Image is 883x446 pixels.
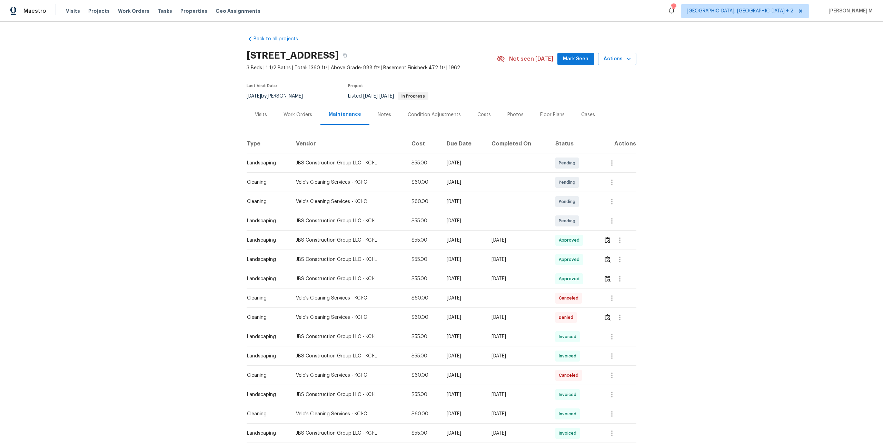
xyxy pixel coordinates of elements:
span: Canceled [559,295,581,302]
span: Maestro [23,8,46,14]
div: Cleaning [247,179,285,186]
div: [DATE] [447,179,481,186]
div: [DATE] [447,256,481,263]
div: Velo's Cleaning Services - KCI-C [296,179,400,186]
span: Invoiced [559,333,579,340]
div: [DATE] [447,391,481,398]
div: JBS Construction Group LLC - KCI-L [296,333,400,340]
th: Vendor [290,134,406,153]
div: JBS Construction Group LLC - KCI-L [296,217,400,224]
div: JBS Construction Group LLC - KCI-L [296,353,400,359]
span: Projects [88,8,110,14]
button: Review Icon [604,232,612,249]
th: Completed On [486,134,550,153]
div: [DATE] [492,275,544,282]
div: [DATE] [492,353,544,359]
div: [DATE] [492,237,544,244]
div: $55.00 [411,237,436,244]
div: Maintenance [329,111,361,118]
div: $55.00 [411,391,436,398]
span: Actions [604,55,631,63]
span: [PERSON_NAME] M [826,8,873,14]
div: Landscaping [247,275,285,282]
span: Canceled [559,372,581,379]
span: [DATE] [247,94,261,99]
div: Landscaping [247,237,285,244]
div: Costs [477,111,491,118]
button: Review Icon [604,251,612,268]
div: $55.00 [411,160,436,166]
span: In Progress [399,94,428,98]
div: [DATE] [447,237,481,244]
div: $55.00 [411,333,436,340]
div: [DATE] [492,410,544,417]
div: Velo's Cleaning Services - KCI-C [296,372,400,379]
div: JBS Construction Group LLC - KCI-L [296,391,400,398]
div: [DATE] [447,198,481,205]
div: Landscaping [247,333,285,340]
span: Tasks [158,9,172,13]
span: Properties [180,8,207,14]
div: Landscaping [247,217,285,224]
button: Actions [598,53,636,65]
span: Work Orders [118,8,149,14]
div: Floor Plans [540,111,565,118]
div: Cleaning [247,372,285,379]
h2: [STREET_ADDRESS] [247,52,339,59]
img: Review Icon [605,275,611,282]
span: [GEOGRAPHIC_DATA], [GEOGRAPHIC_DATA] + 2 [687,8,793,14]
span: Geo Assignments [216,8,260,14]
span: - [363,94,394,99]
div: [DATE] [492,391,544,398]
div: JBS Construction Group LLC - KCI-L [296,256,400,263]
div: Velo's Cleaning Services - KCI-C [296,410,400,417]
div: Work Orders [284,111,312,118]
span: Pending [559,160,578,166]
div: [DATE] [447,410,481,417]
img: Review Icon [605,314,611,321]
div: JBS Construction Group LLC - KCI-L [296,160,400,166]
div: [DATE] [447,160,481,166]
th: Status [550,134,598,153]
th: Type [247,134,290,153]
span: Denied [559,314,576,321]
div: Cleaning [247,198,285,205]
div: Cleaning [247,410,285,417]
div: by [PERSON_NAME] [247,92,311,100]
div: [DATE] [447,430,481,437]
div: [DATE] [447,295,481,302]
span: [DATE] [363,94,378,99]
div: $60.00 [411,198,436,205]
span: Invoiced [559,391,579,398]
div: $60.00 [411,372,436,379]
span: Not seen [DATE] [509,55,553,62]
div: [DATE] [447,353,481,359]
div: Landscaping [247,391,285,398]
div: JBS Construction Group LLC - KCI-L [296,237,400,244]
span: Approved [559,237,582,244]
div: JBS Construction Group LLC - KCI-L [296,275,400,282]
div: [DATE] [447,372,481,379]
div: [DATE] [492,256,544,263]
span: Approved [559,275,582,282]
div: Condition Adjustments [408,111,461,118]
div: Photos [507,111,524,118]
div: Velo's Cleaning Services - KCI-C [296,295,400,302]
button: Review Icon [604,309,612,326]
span: Pending [559,179,578,186]
th: Due Date [441,134,486,153]
div: Visits [255,111,267,118]
div: $55.00 [411,430,436,437]
span: Invoiced [559,430,579,437]
div: Velo's Cleaning Services - KCI-C [296,198,400,205]
span: Mark Seen [563,55,588,63]
div: Cleaning [247,314,285,321]
div: $60.00 [411,314,436,321]
a: Back to all projects [247,36,313,42]
img: Review Icon [605,256,611,263]
button: Copy Address [339,49,351,62]
div: 65 [671,4,676,11]
span: Invoiced [559,410,579,417]
div: $60.00 [411,295,436,302]
div: Cases [581,111,595,118]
